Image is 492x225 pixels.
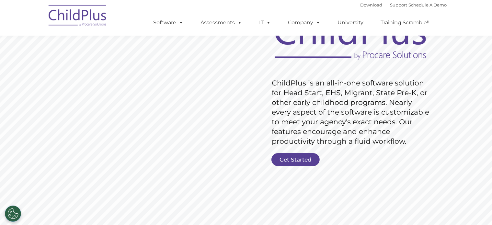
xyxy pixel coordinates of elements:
a: Download [360,2,383,7]
a: Assessments [194,16,249,29]
a: Schedule A Demo [409,2,447,7]
a: University [331,16,370,29]
button: Cookies Settings [5,206,21,222]
a: Company [282,16,327,29]
a: Get Started [271,153,320,166]
font: | [360,2,447,7]
a: Support [390,2,407,7]
img: ChildPlus by Procare Solutions [45,0,110,33]
a: Software [147,16,190,29]
rs-layer: ChildPlus is an all-in-one software solution for Head Start, EHS, Migrant, State Pre-K, or other ... [272,78,432,146]
a: IT [253,16,278,29]
a: Training Scramble!! [374,16,436,29]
